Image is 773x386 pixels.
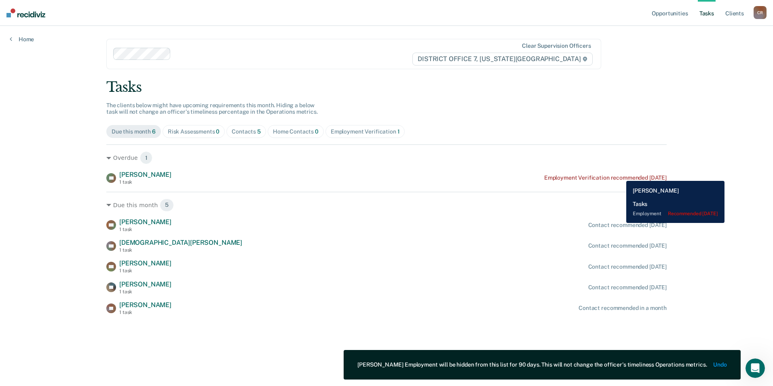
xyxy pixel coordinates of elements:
div: Clear supervision officers [522,42,591,49]
div: Home Contacts [273,128,319,135]
span: 1 [140,151,153,164]
div: 1 task [119,247,242,253]
div: Employment Verification [331,128,400,135]
div: Risk Assessments [168,128,220,135]
span: DISTRICT OFFICE 7, [US_STATE][GEOGRAPHIC_DATA] [412,53,592,66]
span: 0 [216,128,220,135]
span: 0 [315,128,319,135]
div: Due this month [112,128,156,135]
span: [PERSON_NAME] [119,171,171,178]
a: Home [10,36,34,43]
span: 1 [397,128,400,135]
button: Undo [714,361,727,368]
div: Due this month 5 [106,199,667,212]
span: [PERSON_NAME] [119,259,171,267]
div: Overdue 1 [106,151,667,164]
div: Contact recommended [DATE] [588,263,667,270]
div: Contact recommended [DATE] [588,242,667,249]
span: 6 [152,128,156,135]
span: 5 [160,199,174,212]
div: Contact recommended [DATE] [588,284,667,291]
span: [PERSON_NAME] [119,280,171,288]
div: 1 task [119,268,171,274]
img: Recidiviz [6,8,45,17]
span: [PERSON_NAME] [119,301,171,309]
span: [PERSON_NAME] [119,218,171,226]
span: 5 [257,128,261,135]
div: C R [754,6,767,19]
div: Contacts [232,128,261,135]
div: 1 task [119,179,171,185]
div: 1 task [119,227,171,232]
div: 1 task [119,289,171,295]
div: Tasks [106,79,667,95]
div: Contact recommended [DATE] [588,222,667,229]
span: The clients below might have upcoming requirements this month. Hiding a below task will not chang... [106,102,318,115]
span: [DEMOGRAPHIC_DATA][PERSON_NAME] [119,239,242,246]
iframe: Intercom live chat [746,358,765,378]
div: Contact recommended in a month [579,305,667,312]
div: [PERSON_NAME] Employment will be hidden from this list for 90 days. This will not change the offi... [357,361,707,368]
button: CR [754,6,767,19]
div: 1 task [119,310,171,315]
div: Employment Verification recommended [DATE] [544,174,667,181]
